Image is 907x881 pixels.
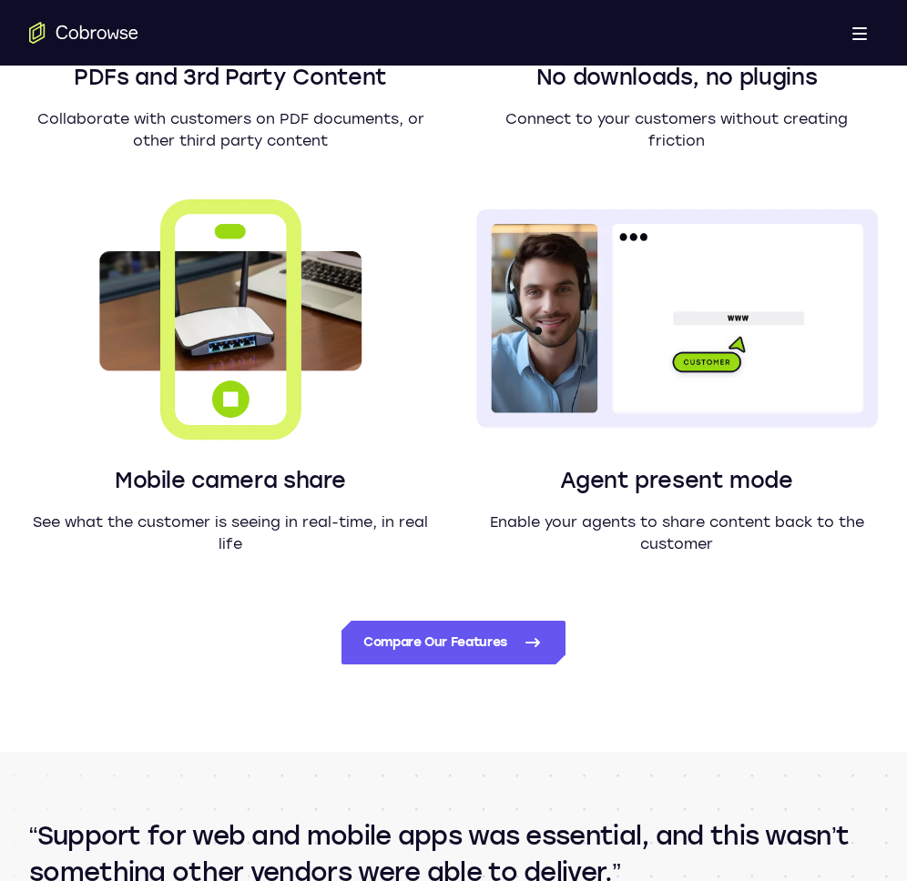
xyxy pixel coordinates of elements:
[29,464,432,497] h3: Mobile camera share
[475,108,878,152] p: Connect to your customers without creating friction
[475,464,878,497] h3: Agent present mode
[29,22,138,44] a: Go to the home page
[475,511,878,555] p: Enable your agents to share content back to the customer
[475,196,878,443] img: An agent to the left presenting their screen to a customer
[29,108,432,152] p: Collaborate with customers on PDF documents, or other third party content
[29,511,432,555] p: See what the customer is seeing in real-time, in real life
[29,196,432,443] img: An image representation of a mobile phone capturing video from its camera
[341,621,566,664] a: Compare Our Features
[29,61,432,94] h3: PDFs and 3rd Party Content
[475,61,878,94] h3: No downloads, no plugins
